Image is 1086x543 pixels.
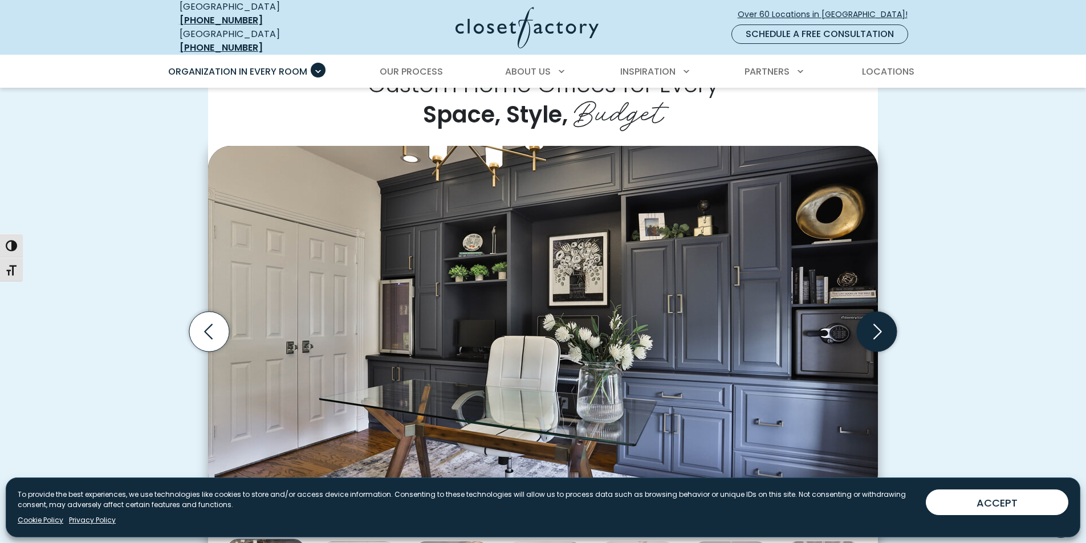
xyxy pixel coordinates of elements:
[745,65,790,78] span: Partners
[160,56,926,88] nav: Primary Menu
[737,5,917,25] a: Over 60 Locations in [GEOGRAPHIC_DATA]!
[69,515,116,525] a: Privacy Policy
[620,65,676,78] span: Inspiration
[862,65,914,78] span: Locations
[18,515,63,525] a: Cookie Policy
[18,489,917,510] p: To provide the best experiences, we use technologies like cookies to store and/or access device i...
[455,7,599,48] img: Closet Factory Logo
[185,307,234,356] button: Previous slide
[208,146,878,496] img: Custom home office grey cabinetry with wall safe and mini fridge
[180,41,263,54] a: [PHONE_NUMBER]
[926,489,1068,515] button: ACCEPT
[738,9,917,21] span: Over 60 Locations in [GEOGRAPHIC_DATA]!
[505,65,551,78] span: About Us
[180,27,345,55] div: [GEOGRAPHIC_DATA]
[180,14,263,27] a: [PHONE_NUMBER]
[423,99,568,130] span: Space, Style,
[852,307,901,356] button: Next slide
[380,65,443,78] span: Our Process
[731,25,908,44] a: Schedule a Free Consultation
[168,65,307,78] span: Organization in Every Room
[573,87,664,132] span: Budget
